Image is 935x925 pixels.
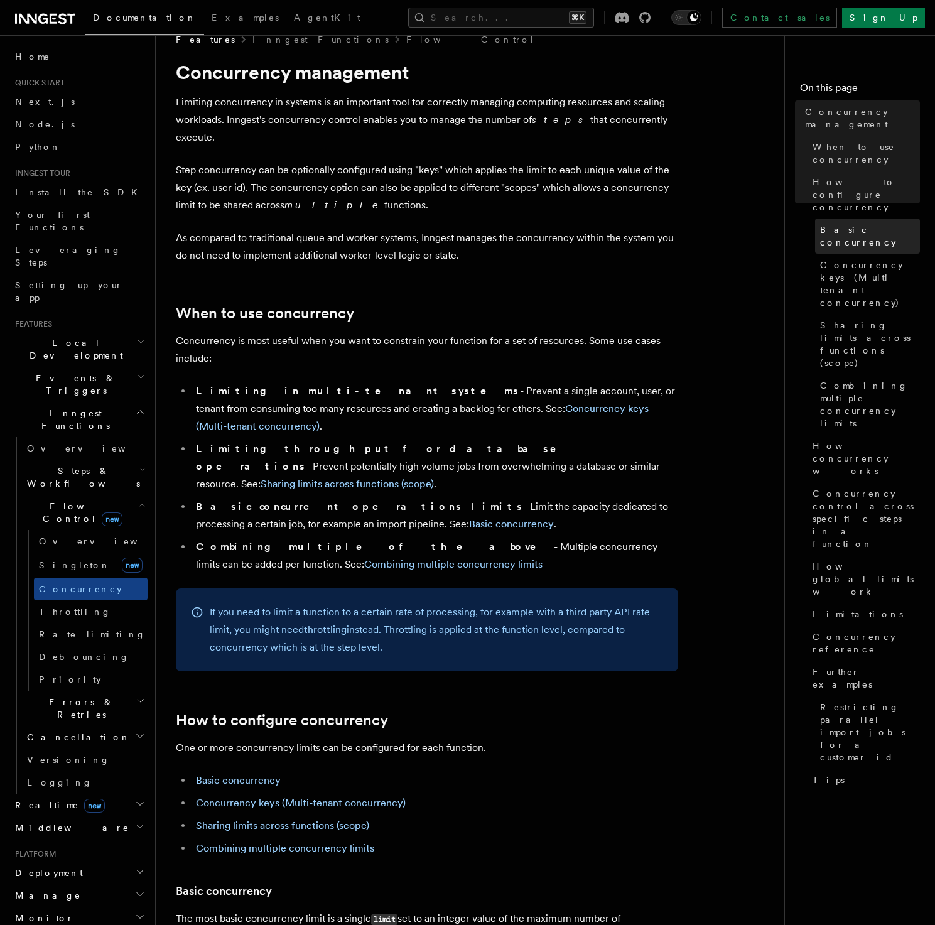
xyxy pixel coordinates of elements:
span: Concurrency [39,584,122,594]
span: Priority [39,674,101,684]
button: Search...⌘K [408,8,594,28]
li: - Prevent a single account, user, or tenant from consuming too many resources and creating a back... [192,382,678,435]
span: Local Development [10,337,137,362]
span: Inngest Functions [10,407,136,432]
a: throttling [304,624,347,636]
li: - Multiple concurrency limits can be added per function. See: [192,538,678,573]
button: Inngest Functions [10,402,148,437]
span: Debouncing [39,652,129,662]
a: Leveraging Steps [10,239,148,274]
span: Limitations [813,608,903,620]
a: Node.js [10,113,148,136]
a: Basic concurrency [469,518,554,530]
p: As compared to traditional queue and worker systems, Inngest manages the concurrency within the s... [176,229,678,264]
span: Events & Triggers [10,372,137,397]
a: Overview [34,530,148,553]
span: Examples [212,13,279,23]
a: Throttling [34,600,148,623]
span: Throttling [39,607,111,617]
span: Combining multiple concurrency limits [820,379,920,430]
a: Rate limiting [34,623,148,646]
span: Steps & Workflows [22,465,140,490]
strong: Combining multiple of the above [196,541,554,553]
a: Next.js [10,90,148,113]
h4: On this page [800,80,920,100]
a: Tips [808,769,920,791]
span: Features [176,33,235,46]
span: new [84,799,105,813]
a: Home [10,45,148,68]
h1: Concurrency management [176,61,678,84]
a: Basic concurrency [815,219,920,254]
a: Install the SDK [10,181,148,203]
span: new [122,558,143,573]
a: Concurrency reference [808,625,920,661]
a: How concurrency works [808,435,920,482]
span: Quick start [10,78,65,88]
a: Setting up your app [10,274,148,309]
a: Basic concurrency [176,882,272,900]
li: - Prevent potentially high volume jobs from overwhelming a database or similar resource. See: . [192,440,678,493]
a: How to configure concurrency [808,171,920,219]
button: Realtimenew [10,794,148,816]
p: Concurrency is most useful when you want to constrain your function for a set of resources. Some ... [176,332,678,367]
span: Singleton [39,560,111,570]
em: steps [532,114,590,126]
a: Priority [34,668,148,691]
span: Errors & Retries [22,696,136,721]
button: Flow Controlnew [22,495,148,530]
span: Concurrency control across specific steps in a function [813,487,920,550]
a: Flow Control [406,33,535,46]
span: Rate limiting [39,629,146,639]
button: Toggle dark mode [671,10,701,25]
span: Your first Functions [15,210,90,232]
span: Manage [10,889,81,902]
span: Concurrency reference [813,630,920,656]
button: Events & Triggers [10,367,148,402]
div: Flow Controlnew [22,530,148,691]
p: One or more concurrency limits can be configured for each function. [176,739,678,757]
a: Concurrency management [800,100,920,136]
span: Sharing limits across functions (scope) [820,319,920,369]
a: When to use concurrency [808,136,920,171]
a: Python [10,136,148,158]
a: Combining multiple concurrency limits [815,374,920,435]
span: Install the SDK [15,187,145,197]
strong: Limiting throughput for database operations [196,443,574,472]
span: How global limits work [813,560,920,598]
button: Deployment [10,862,148,884]
a: Combining multiple concurrency limits [364,558,543,570]
a: Restricting parallel import jobs for a customer id [815,696,920,769]
span: How concurrency works [813,440,920,477]
a: Your first Functions [10,203,148,239]
span: Realtime [10,799,105,811]
a: Inngest Functions [252,33,389,46]
p: Step concurrency can be optionally configured using "keys" which applies the limit to each unique... [176,161,678,214]
a: Contact sales [722,8,837,28]
a: Basic concurrency [196,774,281,786]
a: How to configure concurrency [176,711,388,729]
span: Next.js [15,97,75,107]
span: AgentKit [294,13,360,23]
strong: Basic concurrent operations limits [196,500,524,512]
a: Sharing limits across functions (scope) [261,478,434,490]
span: Cancellation [22,731,131,744]
a: Sharing limits across functions (scope) [815,314,920,374]
a: When to use concurrency [176,305,354,322]
em: multiple [284,199,384,211]
button: Manage [10,884,148,907]
a: Concurrency control across specific steps in a function [808,482,920,555]
a: Versioning [22,749,148,771]
a: Limitations [808,603,920,625]
a: Concurrency keys (Multi-tenant concurrency) [815,254,920,314]
span: Inngest tour [10,168,70,178]
span: How to configure concurrency [813,176,920,214]
strong: Limiting in multi-tenant systems [196,385,520,397]
span: Logging [27,777,92,787]
span: Overview [39,536,168,546]
button: Cancellation [22,726,148,749]
a: Examples [204,4,286,34]
a: Sharing limits across functions (scope) [196,820,369,831]
span: Home [15,50,50,63]
span: Platform [10,849,57,859]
